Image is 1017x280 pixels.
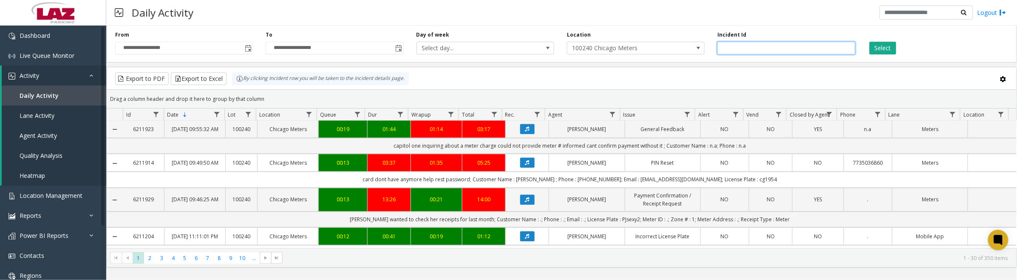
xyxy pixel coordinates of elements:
a: General Feedback [630,125,695,133]
span: Agent [548,111,562,118]
label: To [266,31,272,39]
span: Closed by Agent [790,111,829,118]
a: 00:41 [373,232,405,240]
a: Chicago Meters [263,125,313,133]
span: Dashboard [20,31,50,40]
span: Page 2 [144,252,156,264]
a: [DATE] 09:49:50 AM [170,159,220,167]
div: 01:14 [416,125,456,133]
a: 00:19 [416,232,456,240]
td: Advised to start a new session with correct LP and fill out refund form on website ; Customer Nam... [123,245,1017,261]
a: 05:25 [467,159,500,167]
a: Issue Filter Menu [682,109,693,120]
a: Total Filter Menu [489,109,500,120]
div: 00:12 [324,232,362,240]
div: 13:26 [373,195,405,203]
a: Dur Filter Menu [395,109,406,120]
button: Export to PDF [115,72,169,85]
span: Sortable [181,111,188,118]
span: Wrapup [411,111,431,118]
a: NO [706,125,744,133]
a: Meters [898,195,963,203]
td: [PERSON_NAME] wanted to check her receipts for last month; Customer Name : .; Phone : .; Email : ... [123,211,1017,227]
span: Heatmap [20,171,45,180]
a: 01:12 [467,232,500,240]
td: card dont have anymore help rest password; Customer Name : [PERSON_NAME] ; Phone : [PHONE_NUMBER]... [123,171,1017,187]
a: Id Filter Menu [150,109,162,120]
a: Vend Filter Menu [773,109,785,120]
a: Location Filter Menu [995,109,1007,120]
a: YES [798,125,838,133]
span: Vend [747,111,759,118]
a: 00:19 [324,125,362,133]
a: 00:13 [324,195,362,203]
a: Meters [898,159,963,167]
a: 6211914 [128,159,159,167]
button: Select [870,42,896,54]
img: 'icon' [8,33,15,40]
span: Toggle popup [394,42,403,54]
a: [PERSON_NAME] [554,125,619,133]
span: Alert [699,111,710,118]
a: Collapse Details [107,233,123,240]
span: Select day... [417,42,527,54]
a: NO [706,232,744,240]
a: Mobile App [898,232,963,240]
a: Logout [977,8,1006,17]
a: Daily Activity [2,86,106,106]
a: Wrapup Filter Menu [445,109,457,120]
div: 01:44 [373,125,405,133]
a: Quality Analysis [2,146,106,166]
span: Page 1 [133,252,144,264]
a: NO [754,232,787,240]
a: [DATE] 09:55:32 AM [170,125,220,133]
span: Go to the next page [260,252,271,264]
a: 6211923 [128,125,159,133]
img: 'icon' [8,233,15,240]
a: Phone Filter Menu [872,109,884,120]
span: NO [767,196,775,203]
span: Regions [20,271,42,280]
img: logout [1000,8,1006,17]
span: Issue [623,111,636,118]
a: Alert Filter Menu [730,109,742,120]
button: Export to Excel [171,72,227,85]
span: Lane Activity [20,111,54,120]
img: 'icon' [8,73,15,80]
a: Chicago Meters [263,159,313,167]
a: [PERSON_NAME] [554,195,619,203]
a: Incorrect License Plate [630,232,695,240]
a: NO [706,159,744,167]
a: Agent Filter Menu [607,109,618,120]
a: 00:21 [416,195,456,203]
label: Day of week [416,31,450,39]
a: NO [754,159,787,167]
a: 03:37 [373,159,405,167]
div: 01:35 [416,159,456,167]
img: 'icon' [8,213,15,220]
span: Total [462,111,474,118]
span: Page 6 [190,252,202,264]
span: Activity [20,71,39,80]
img: 'icon' [8,193,15,200]
span: Location [259,111,280,118]
a: Payment Confirmation / Receipt Request [630,191,695,208]
div: Data table [107,109,1017,248]
span: Page 3 [156,252,167,264]
span: Go to the last page [271,252,283,264]
a: PIN Reset [630,159,695,167]
a: Lane Activity [2,106,106,126]
a: Collapse Details [107,126,123,133]
span: Page 5 [179,252,190,264]
span: Page 8 [213,252,225,264]
a: . [849,232,887,240]
a: Agent Activity [2,126,106,146]
span: NO [814,233,822,240]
